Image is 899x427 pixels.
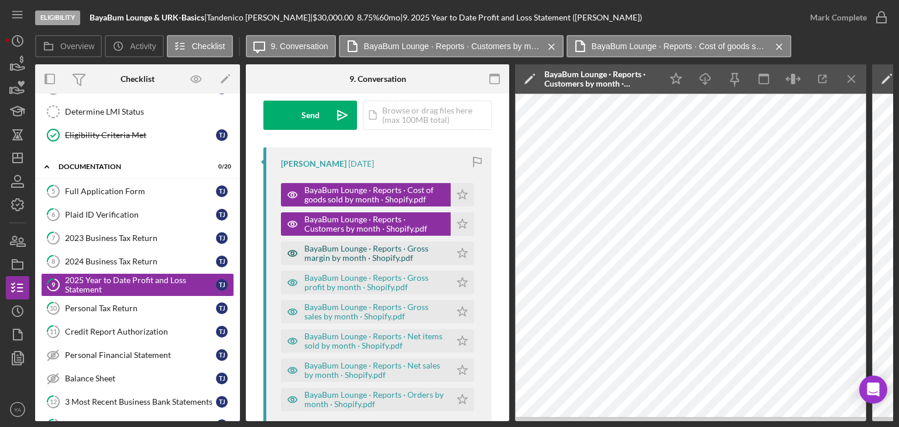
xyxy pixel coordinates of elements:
tspan: 12 [50,398,57,405]
a: Balance SheetTJ [41,367,234,390]
tspan: 6 [52,211,56,218]
a: 72023 Business Tax ReturnTJ [41,226,234,250]
div: T J [216,302,228,314]
a: Determine LMI Status [41,100,234,123]
div: T J [216,396,228,408]
a: 11Credit Report AuthorizationTJ [41,320,234,343]
div: BayaBum Lounge · Reports · Net sales by month · Shopify.pdf [304,361,445,380]
div: 0 / 20 [210,163,231,170]
div: 8.75 % [357,13,379,22]
button: Overview [35,35,102,57]
label: BayaBum Lounge · Reports · Cost of goods sold by month · Shopify.pdf [592,42,767,51]
div: Eligibility [35,11,80,25]
div: T J [216,256,228,267]
label: Overview [60,42,94,51]
button: BayaBum Lounge · Reports · Orders by month · Shopify.pdf [281,388,474,411]
tspan: 7 [52,234,56,242]
button: BayaBum Lounge · Reports · Gross sales by month · Shopify.pdf [281,300,474,323]
div: 3 Most Recent Business Bank Statements [65,397,216,407]
div: BayaBum Lounge · Reports · Gross profit by month · Shopify.pdf [304,273,445,292]
div: | [90,13,207,22]
div: $30,000.00 [313,13,357,22]
div: Determine LMI Status [65,107,234,116]
b: BayaBum Lounge & URK-Basics [90,12,204,22]
button: BayaBum Lounge · Reports · Net sales by month · Shopify.pdf [281,359,474,382]
div: Credit Report Authorization [65,327,216,336]
div: Personal Financial Statement [65,350,216,360]
div: Tandenico [PERSON_NAME] | [207,13,313,22]
div: T J [216,349,228,361]
a: Eligibility Criteria MetTJ [41,123,234,147]
div: Eligibility Criteria Met [65,130,216,140]
button: BayaBum Lounge · Reports · Cost of goods sold by month · Shopify.pdf [281,183,474,206]
div: [PERSON_NAME] [281,159,346,168]
div: BayaBum Lounge · Reports · Net items sold by month · Shopify.pdf [304,332,445,350]
button: Checklist [167,35,233,57]
label: Activity [130,42,156,51]
a: Personal Financial StatementTJ [41,343,234,367]
div: 2025 Year to Date Profit and Loss Statement [65,276,216,294]
text: YA [14,407,22,413]
time: 2025-08-18 23:52 [348,159,374,168]
div: Documentation [59,163,202,170]
div: Personal Tax Return [65,304,216,313]
tspan: 8 [52,257,55,265]
div: | 9. 2025 Year to Date Profit and Loss Statement ([PERSON_NAME]) [400,13,642,22]
tspan: 10 [50,304,57,312]
div: T J [216,129,228,141]
button: YA [6,398,29,421]
div: BayaBum Lounge · Reports · Cost of goods sold by month · Shopify.pdf [304,185,445,204]
div: Plaid ID Verification [65,210,216,219]
div: Open Intercom Messenger [859,376,887,404]
tspan: 9 [52,281,56,288]
button: BayaBum Lounge · Reports · Gross margin by month · Shopify.pdf [281,242,474,265]
label: 9. Conversation [271,42,328,51]
div: BayaBum Lounge · Reports · Gross sales by month · Shopify.pdf [304,302,445,321]
div: BayaBum Lounge · Reports · Customers by month · Shopify.pdf [304,215,445,233]
button: Mark Complete [798,6,893,29]
button: BayaBum Lounge · Reports · Cost of goods sold by month · Shopify.pdf [567,35,791,57]
a: 5Full Application FormTJ [41,180,234,203]
div: T J [216,326,228,338]
button: BayaBum Lounge · Reports · Customers by month · Shopify.pdf [339,35,564,57]
div: T J [216,232,228,244]
label: BayaBum Lounge · Reports · Customers by month · Shopify.pdf [364,42,540,51]
div: Checklist [121,74,155,84]
div: T J [216,185,228,197]
div: 2023 Business Tax Return [65,233,216,243]
div: T J [216,279,228,291]
a: 82024 Business Tax ReturnTJ [41,250,234,273]
div: Balance Sheet [65,374,216,383]
button: Send [263,101,357,130]
button: BayaBum Lounge · Reports · Gross profit by month · Shopify.pdf [281,271,474,294]
button: 9. Conversation [246,35,336,57]
div: 2024 Business Tax Return [65,257,216,266]
div: BayaBum Lounge · Reports · Orders by month · Shopify.pdf [304,390,445,409]
button: BayaBum Lounge · Reports · Net items sold by month · Shopify.pdf [281,329,474,353]
div: BayaBum Lounge · Reports · Gross margin by month · Shopify.pdf [304,244,445,263]
div: 9. Conversation [349,74,406,84]
a: 123 Most Recent Business Bank StatementsTJ [41,390,234,414]
div: BayaBum Lounge · Reports · Customers by month · Shopify.pdf [544,70,656,88]
div: Full Application Form [65,187,216,196]
tspan: 5 [52,187,55,195]
a: 92025 Year to Date Profit and Loss StatementTJ [41,273,234,297]
tspan: 11 [50,328,57,335]
div: Send [301,101,320,130]
label: Checklist [192,42,225,51]
div: T J [216,209,228,221]
div: Mark Complete [810,6,867,29]
a: 10Personal Tax ReturnTJ [41,297,234,320]
a: 6Plaid ID VerificationTJ [41,203,234,226]
div: 60 mo [379,13,400,22]
button: Activity [105,35,163,57]
button: BayaBum Lounge · Reports · Customers by month · Shopify.pdf [281,212,474,236]
div: T J [216,373,228,384]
